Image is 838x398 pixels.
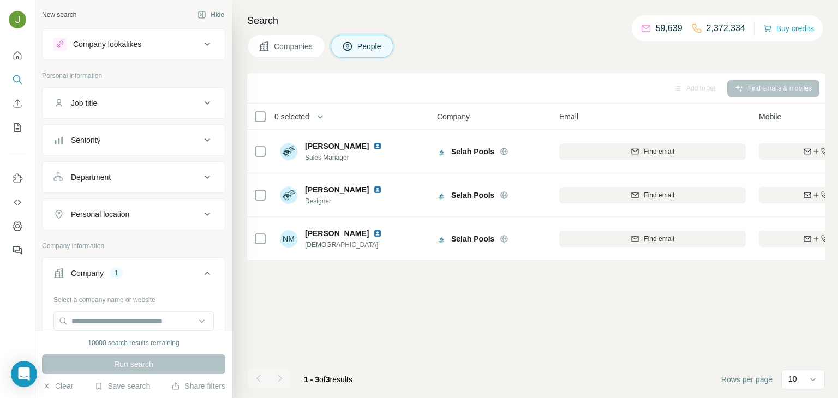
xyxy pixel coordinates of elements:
span: [PERSON_NAME] [305,141,369,152]
span: Selah Pools [451,146,494,157]
button: Department [43,164,225,190]
button: Share filters [171,381,225,391]
p: Company information [42,241,225,251]
button: Feedback [9,240,26,260]
button: Company1 [43,260,225,291]
img: Avatar [280,186,297,204]
div: 10000 search results remaining [88,338,179,348]
button: Personal location [43,201,225,227]
button: Search [9,70,26,89]
button: Seniority [43,127,225,153]
button: Buy credits [763,21,814,36]
span: Find email [644,190,674,200]
span: 0 selected [274,111,309,122]
button: My lists [9,118,26,137]
div: Department [71,172,111,183]
p: 59,639 [656,22,683,35]
button: Find email [559,187,746,203]
img: Avatar [9,11,26,28]
button: Company lookalikes [43,31,225,57]
span: Find email [644,147,674,156]
div: Seniority [71,135,100,146]
button: Clear [42,381,73,391]
img: Logo of Selah Pools [437,191,446,200]
span: [PERSON_NAME] [305,228,369,239]
span: Email [559,111,578,122]
img: LinkedIn logo [373,185,382,194]
button: Hide [190,7,232,23]
div: Company [71,268,104,279]
div: NM [280,230,297,248]
button: Enrich CSV [9,94,26,113]
div: Personal location [71,209,129,220]
button: Use Surfe API [9,192,26,212]
span: Designer [305,196,386,206]
button: Quick start [9,46,26,65]
div: Open Intercom Messenger [11,361,37,387]
span: People [357,41,382,52]
button: Find email [559,143,746,160]
img: Logo of Selah Pools [437,147,446,156]
span: 3 [326,375,330,384]
span: of [319,375,326,384]
span: Selah Pools [451,190,494,201]
span: Companies [274,41,314,52]
div: New search [42,10,76,20]
h4: Search [247,13,825,28]
button: Save search [94,381,150,391]
span: [PERSON_NAME] [305,184,369,195]
span: Find email [644,234,674,244]
p: 2,372,334 [707,22,745,35]
img: LinkedIn logo [373,229,382,238]
button: Find email [559,231,746,247]
div: Company lookalikes [73,39,141,50]
span: Mobile [759,111,781,122]
button: Job title [43,90,225,116]
span: Selah Pools [451,233,494,244]
img: Logo of Selah Pools [437,234,446,243]
span: Company [437,111,470,122]
button: Use Surfe on LinkedIn [9,168,26,188]
div: Job title [71,98,97,108]
div: Select a company name or website [53,291,214,305]
img: Avatar [280,143,297,160]
span: results [304,375,352,384]
img: LinkedIn logo [373,142,382,150]
div: 1 [110,268,123,278]
span: [DEMOGRAPHIC_DATA] [305,240,386,250]
p: 10 [788,373,797,384]
button: Dashboard [9,216,26,236]
span: 1 - 3 [304,375,319,384]
span: Rows per page [721,374,773,385]
span: Sales Manager [305,153,386,162]
p: Personal information [42,71,225,81]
